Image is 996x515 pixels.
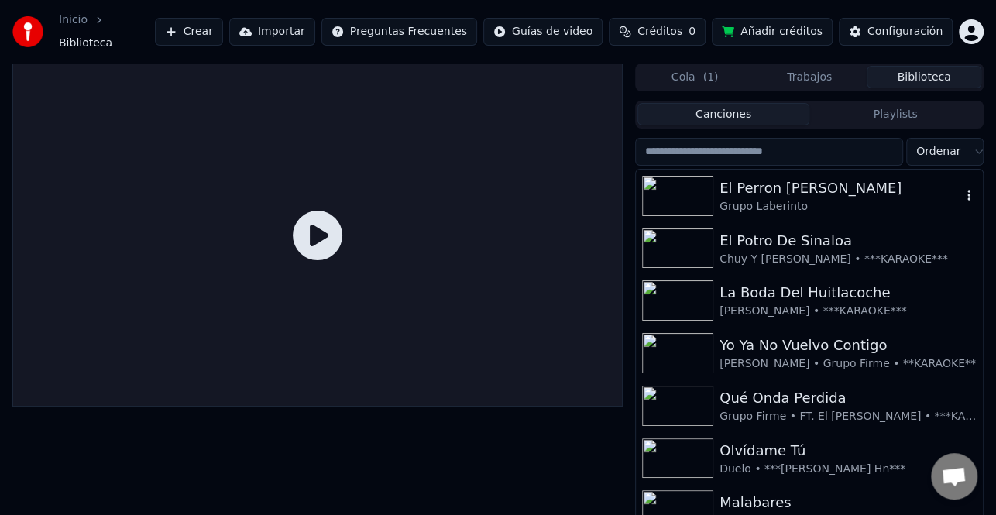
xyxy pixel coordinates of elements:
[720,440,977,462] div: Olvídame Tú
[867,24,943,39] div: Configuración
[12,16,43,47] img: youka
[720,252,977,267] div: Chuy Y [PERSON_NAME] • ***KARAOKE***
[809,103,981,125] button: Playlists
[720,356,977,372] div: [PERSON_NAME] • Grupo Firme • **KARAOKE**
[702,70,718,85] span: ( 1 )
[59,12,88,28] a: Inicio
[720,177,961,199] div: El Perron [PERSON_NAME]
[931,453,977,500] div: Chat abierto
[720,409,977,424] div: Grupo Firme • FT. El [PERSON_NAME] • ***KARAOKE***
[720,230,977,252] div: El Potro De Sinaloa
[916,144,960,160] span: Ordenar
[720,282,977,304] div: La Boda Del Huitlacoche
[720,199,961,215] div: Grupo Laberinto
[712,18,833,46] button: Añadir créditos
[483,18,603,46] button: Guías de video
[720,335,977,356] div: Yo Ya No Vuelvo Contigo
[155,18,223,46] button: Crear
[720,492,977,513] div: Malabares
[839,18,953,46] button: Configuración
[637,24,682,39] span: Créditos
[59,12,155,51] nav: breadcrumb
[720,387,977,409] div: Qué Onda Perdida
[689,24,695,39] span: 0
[609,18,706,46] button: Créditos0
[752,66,867,88] button: Trabajos
[229,18,315,46] button: Importar
[321,18,477,46] button: Preguntas Frecuentes
[867,66,981,88] button: Biblioteca
[59,36,112,51] span: Biblioteca
[720,462,977,477] div: Duelo • ***[PERSON_NAME] Hn***
[637,66,752,88] button: Cola
[637,103,809,125] button: Canciones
